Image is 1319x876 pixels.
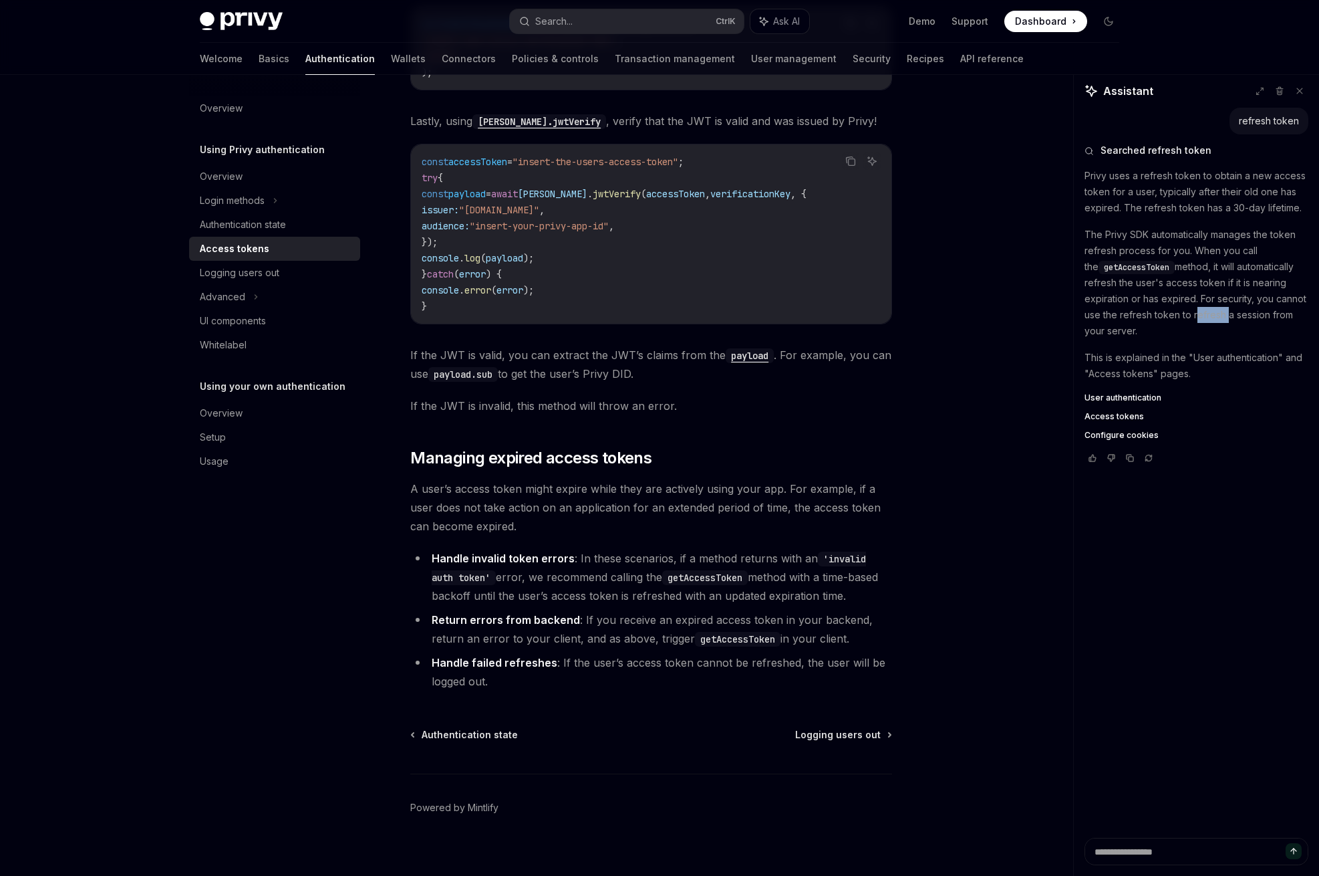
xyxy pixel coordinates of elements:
[410,611,892,648] li: : If you receive an expired access token in your backend, return an error to your client, and as ...
[593,188,641,200] span: jwtVerify
[422,252,459,264] span: console
[480,252,486,264] span: (
[1239,114,1299,128] div: refresh token
[200,265,279,281] div: Logging users out
[535,13,573,29] div: Search...
[750,9,809,33] button: Ask AI
[189,425,360,449] a: Setup
[410,801,498,814] a: Powered by Mintlify
[853,43,891,75] a: Security
[422,284,459,296] span: console
[1084,430,1159,441] span: Configure cookies
[410,447,651,469] span: Managing expired access tokens
[189,309,360,333] a: UI components
[454,268,459,280] span: (
[1015,15,1066,28] span: Dashboard
[470,220,609,232] span: "insert-your-privy-app-id"
[587,188,593,200] span: .
[432,656,557,669] strong: Handle failed refreshes
[422,156,448,168] span: const
[523,252,534,264] span: );
[1084,411,1308,422] a: Access tokens
[422,66,432,78] span: );
[705,188,710,200] span: ,
[523,284,534,296] span: );
[486,252,523,264] span: payload
[422,728,518,742] span: Authentication state
[410,653,892,691] li: : If the user’s access token cannot be refreshed, the user will be logged out.
[1104,262,1169,273] span: getAccessToken
[189,237,360,261] a: Access tokens
[641,188,646,200] span: (
[200,453,229,469] div: Usage
[1286,843,1302,859] button: Send message
[539,204,545,216] span: ,
[1098,11,1119,32] button: Toggle dark mode
[189,213,360,237] a: Authentication state
[432,613,580,627] strong: Return errors from backend
[422,300,427,312] span: }
[200,378,345,395] h5: Using your own authentication
[200,12,283,31] img: dark logo
[189,333,360,357] a: Whitelabel
[200,100,243,116] div: Overview
[907,43,944,75] a: Recipes
[410,549,892,605] li: : In these scenarios, if a method returns with an error, we recommend calling the method with a t...
[1103,83,1153,99] span: Assistant
[200,405,243,421] div: Overview
[189,261,360,285] a: Logging users out
[1084,393,1308,403] a: User authentication
[472,114,606,128] a: [PERSON_NAME].jwtVerify
[410,397,892,415] span: If the JWT is invalid, this method will throw an error.
[305,43,375,75] a: Authentication
[773,15,800,28] span: Ask AI
[646,188,705,200] span: accessToken
[459,252,464,264] span: .
[428,367,498,382] code: payload.sub
[410,479,892,536] span: A user’s access token might expire while they are actively using your app. For example, if a user...
[951,15,988,28] a: Support
[512,43,599,75] a: Policies & controls
[512,156,678,168] span: "insert-the-users-access-token"
[909,15,935,28] a: Demo
[678,156,684,168] span: ;
[507,156,512,168] span: =
[464,284,491,296] span: error
[200,337,247,353] div: Whitelabel
[189,165,360,189] a: Overview
[200,142,325,158] h5: Using Privy authentication
[842,152,859,170] button: Copy the contents from the code block
[518,188,587,200] span: [PERSON_NAME]
[459,284,464,296] span: .
[1101,144,1211,157] span: Searched refresh token
[459,204,539,216] span: "[DOMAIN_NAME]"
[438,172,443,184] span: {
[472,114,606,129] code: [PERSON_NAME].jwtVerify
[200,193,265,209] div: Login methods
[422,188,448,200] span: const
[448,188,486,200] span: payload
[412,728,518,742] a: Authentication state
[710,188,790,200] span: verificationKey
[486,268,502,280] span: ) {
[442,43,496,75] a: Connectors
[960,43,1024,75] a: API reference
[496,284,523,296] span: error
[200,241,269,257] div: Access tokens
[200,313,266,329] div: UI components
[200,217,286,233] div: Authentication state
[422,236,438,248] span: });
[726,348,774,363] code: payload
[259,43,289,75] a: Basics
[200,429,226,445] div: Setup
[795,728,881,742] span: Logging users out
[1084,393,1161,403] span: User authentication
[491,188,518,200] span: await
[200,169,243,185] div: Overview
[716,16,736,27] span: Ctrl K
[422,204,459,216] span: issuer:
[695,632,780,647] code: getAccessToken
[189,96,360,120] a: Overview
[751,43,837,75] a: User management
[491,284,496,296] span: (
